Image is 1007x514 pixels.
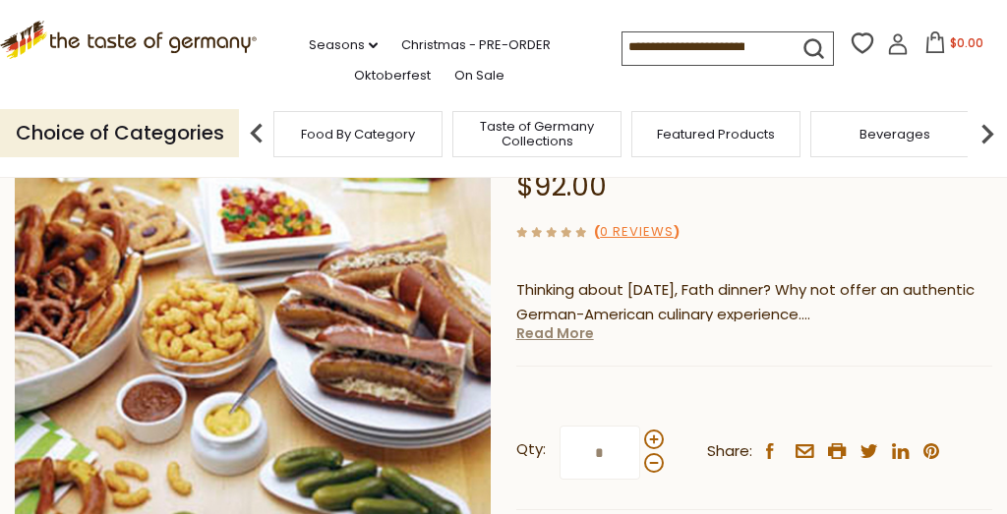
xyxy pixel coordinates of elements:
a: Featured Products [657,127,775,142]
img: next arrow [968,114,1007,153]
button: $0.00 [913,31,996,61]
span: $0.00 [950,34,983,51]
a: On Sale [454,65,504,86]
a: Seasons [309,34,378,56]
a: Christmas - PRE-ORDER [401,34,551,56]
img: previous arrow [237,114,276,153]
a: Taste of Germany Collections [458,119,616,148]
a: 0 Reviews [600,222,674,243]
span: $92.00 [516,167,607,205]
span: Share: [707,439,752,464]
a: Read More [516,323,594,343]
strong: Qty: [516,437,546,462]
a: Food By Category [301,127,415,142]
p: Thinking about [DATE], Fath dinner? Why not offer an authentic German-American culinary experience. [516,278,992,327]
input: Qty: [560,426,640,480]
a: Beverages [859,127,930,142]
a: Oktoberfest [354,65,431,86]
span: ( ) [594,222,680,241]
